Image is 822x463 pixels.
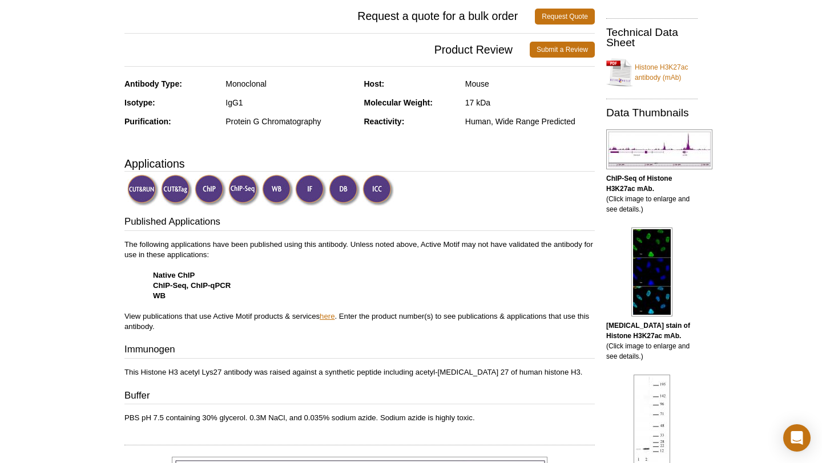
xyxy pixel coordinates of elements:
[124,98,155,107] strong: Isotype:
[228,174,260,206] img: ChIP-Seq Validated
[124,343,595,359] h3: Immunogen
[465,79,595,89] div: Mouse
[124,117,171,126] strong: Purification:
[606,27,698,48] h2: Technical Data Sheet
[606,108,698,118] h2: Data Thumbnails
[606,174,672,193] b: ChIP-Seq of Histone H3K27ac mAb.
[364,117,405,126] strong: Reactivity:
[153,271,195,279] strong: Native ChIP
[225,116,355,127] div: Protein G Chromatography
[320,312,335,320] a: here
[124,215,595,231] h3: Published Applications
[153,281,231,290] strong: ChIP-Seq, ChIP-qPCR
[606,320,698,362] p: (Click image to enlarge and see details.)
[606,322,690,340] b: [MEDICAL_DATA] stain of Histone H3K27ac mAb.
[465,98,595,108] div: 17 kDa
[530,42,595,58] a: Submit a Review
[153,291,166,300] strong: WB
[295,174,327,206] img: Immunofluorescence Validated
[124,9,535,25] span: Request a quote for a bulk order
[225,98,355,108] div: IgG1
[465,116,595,127] div: Human, Wide Range Predicted
[783,424,811,452] div: Open Intercom Messenger
[225,79,355,89] div: Monoclonal
[362,174,394,206] img: Immunocytochemistry Validated
[124,413,595,423] p: PBS pH 7.5 containing 30% glycerol. 0.3M NaCl, and 0.035% sodium azide. Sodium azide is highly to...
[161,174,192,206] img: CUT&Tag Validated
[124,367,595,377] p: This Histone H3 acetyl Lys27 antibody was raised against a synthetic peptide including acetyl-[ME...
[606,173,698,214] p: (Click image to enlarge and see details.)
[195,174,226,206] img: ChIP Validated
[124,42,530,58] span: Product Review
[364,79,385,88] strong: Host:
[124,155,595,172] h3: Applications
[606,129,712,169] img: Histone H3K27ac antibody (mAb) tested by ChIP-Seq.
[124,79,182,88] strong: Antibody Type:
[535,9,595,25] a: Request Quote
[364,98,433,107] strong: Molecular Weight:
[329,174,360,206] img: Dot Blot Validated
[124,239,595,332] p: The following applications have been published using this antibody. Unless noted above, Active Mo...
[127,174,159,206] img: CUT&RUN Validated
[631,228,672,316] img: Histone H3K27ac antibody (mAb) tested by immunofluorescence.
[124,389,595,405] h3: Buffer
[262,174,293,206] img: Western Blot Validated
[606,55,698,90] a: Histone H3K27ac antibody (mAb)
